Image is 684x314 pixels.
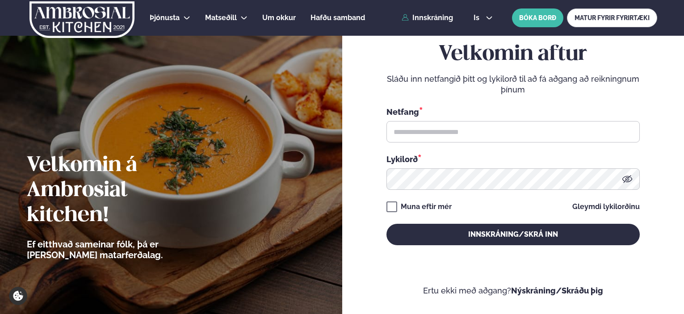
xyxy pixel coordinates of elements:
[150,13,180,23] a: Þjónusta
[386,42,640,67] h2: Velkomin aftur
[262,13,296,23] a: Um okkur
[311,13,365,22] span: Hafðu samband
[386,106,640,117] div: Netfang
[27,239,212,260] p: Ef eitthvað sameinar fólk, þá er [PERSON_NAME] matarferðalag.
[205,13,237,23] a: Matseðill
[572,203,640,210] a: Gleymdi lykilorðinu
[262,13,296,22] span: Um okkur
[512,8,563,27] button: BÓKA BORÐ
[205,13,237,22] span: Matseðill
[474,14,482,21] span: is
[466,14,500,21] button: is
[369,285,658,296] p: Ertu ekki með aðgang?
[567,8,657,27] a: MATUR FYRIR FYRIRTÆKI
[150,13,180,22] span: Þjónusta
[27,153,212,228] h2: Velkomin á Ambrosial kitchen!
[29,1,135,38] img: logo
[511,286,603,295] a: Nýskráning/Skráðu þig
[386,153,640,165] div: Lykilorð
[311,13,365,23] a: Hafðu samband
[386,74,640,95] p: Sláðu inn netfangið þitt og lykilorð til að fá aðgang að reikningnum þínum
[402,14,453,22] a: Innskráning
[9,287,27,305] a: Cookie settings
[386,224,640,245] button: Innskráning/Skrá inn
